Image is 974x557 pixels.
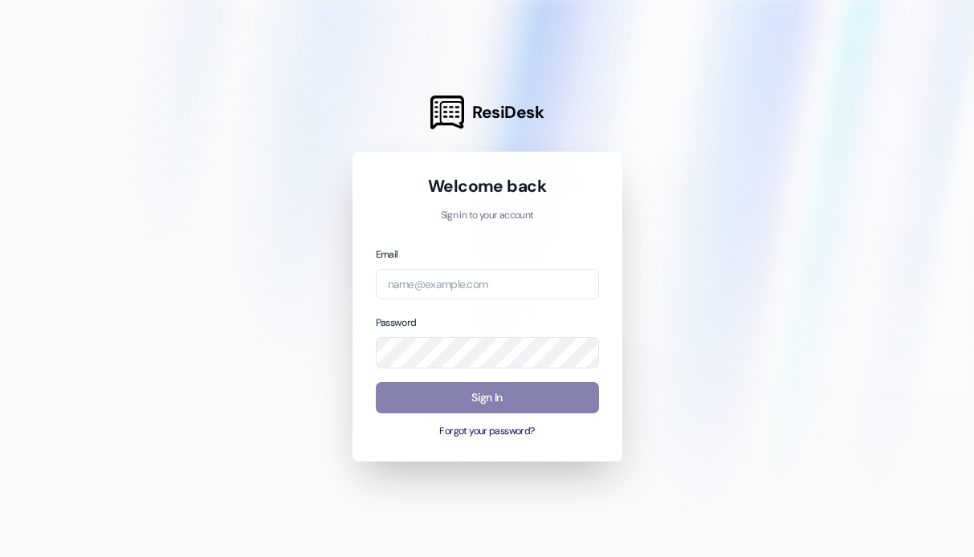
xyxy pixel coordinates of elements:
[376,175,599,197] h1: Welcome back
[376,316,417,329] label: Password
[376,248,398,261] label: Email
[376,209,599,223] p: Sign in to your account
[430,96,464,129] img: ResiDesk Logo
[376,425,599,439] button: Forgot your password?
[376,269,599,300] input: name@example.com
[376,382,599,413] button: Sign In
[472,101,544,124] span: ResiDesk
